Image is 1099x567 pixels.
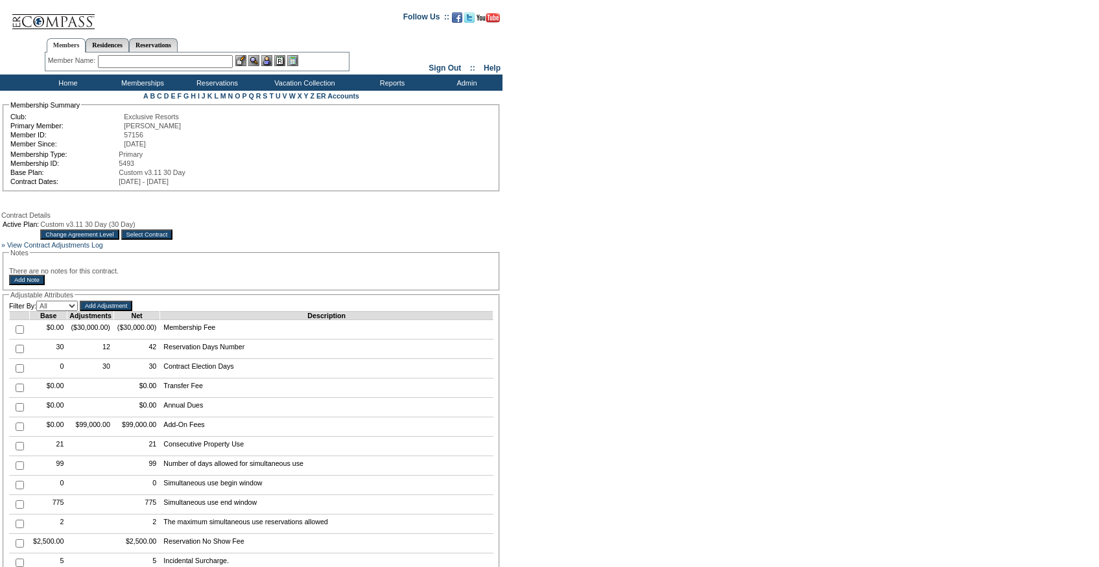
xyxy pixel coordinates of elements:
[289,92,296,100] a: W
[9,267,119,275] span: There are no notes for this contract.
[464,12,475,23] img: Follow us on Twitter
[113,378,160,398] td: $0.00
[298,92,302,100] a: X
[143,92,148,100] a: A
[113,320,160,340] td: ($30,000.00)
[30,417,67,437] td: $0.00
[40,220,135,228] span: Custom v3.11 30 Day (30 Day)
[287,55,298,66] img: b_calculator.gif
[29,75,104,91] td: Home
[276,92,281,100] a: U
[113,515,160,534] td: 2
[160,378,493,398] td: Transfer Fee
[207,92,213,100] a: K
[429,64,461,73] a: Sign Out
[178,75,253,91] td: Reservations
[30,340,67,359] td: 30
[10,140,123,148] td: Member Since:
[119,150,143,158] span: Primary
[160,515,493,534] td: The maximum simultaneous use reservations allowed
[464,16,475,24] a: Follow us on Twitter
[113,398,160,417] td: $0.00
[47,38,86,52] a: Members
[80,301,132,311] input: Add Adjustment
[30,312,67,320] td: Base
[198,92,200,100] a: I
[10,159,117,167] td: Membership ID:
[1,211,501,219] div: Contract Details
[30,476,67,495] td: 0
[67,359,113,378] td: 30
[235,92,240,100] a: O
[171,92,175,100] a: E
[9,301,78,311] td: Filter By:
[30,515,67,534] td: 2
[30,495,67,515] td: 775
[353,75,428,91] td: Reports
[248,92,254,100] a: Q
[263,92,267,100] a: S
[113,534,160,553] td: $2,500.00
[160,312,493,320] td: Description
[202,92,206,100] a: J
[113,312,160,320] td: Net
[113,476,160,495] td: 0
[30,398,67,417] td: $0.00
[177,92,182,100] a: F
[261,55,272,66] img: Impersonate
[477,13,500,23] img: Subscribe to our YouTube Channel
[124,122,181,130] span: [PERSON_NAME]
[283,92,287,100] a: V
[452,16,462,24] a: Become our fan on Facebook
[124,131,143,139] span: 57156
[113,456,160,476] td: 99
[164,92,169,100] a: D
[160,456,493,476] td: Number of days allowed for simultaneous use
[10,178,117,185] td: Contract Dates:
[269,92,274,100] a: T
[67,312,113,320] td: Adjustments
[160,320,493,340] td: Membership Fee
[10,150,117,158] td: Membership Type:
[220,92,226,100] a: M
[242,92,247,100] a: P
[160,359,493,378] td: Contract Election Days
[119,159,134,167] span: 5493
[235,55,246,66] img: b_edit.gif
[119,168,185,176] span: Custom v3.11 30 Day
[160,495,493,515] td: Simultaneous use end window
[403,11,449,27] td: Follow Us ::
[67,417,113,437] td: $99,000.00
[484,64,501,73] a: Help
[30,359,67,378] td: 0
[113,495,160,515] td: 775
[124,140,146,148] span: [DATE]
[104,75,178,91] td: Memberships
[256,92,261,100] a: R
[10,168,117,176] td: Base Plan:
[9,249,30,257] legend: Notes
[113,417,160,437] td: $99,000.00
[113,359,160,378] td: 30
[10,122,123,130] td: Primary Member:
[129,38,178,52] a: Reservations
[10,131,123,139] td: Member ID:
[113,340,160,359] td: 42
[316,92,359,100] a: ER Accounts
[160,340,493,359] td: Reservation Days Number
[452,12,462,23] img: Become our fan on Facebook
[150,92,155,100] a: B
[304,92,309,100] a: Y
[470,64,475,73] span: ::
[124,113,179,121] span: Exclusive Resorts
[274,55,285,66] img: Reservations
[160,476,493,495] td: Simultaneous use begin window
[214,92,218,100] a: L
[160,534,493,553] td: Reservation No Show Fee
[253,75,353,91] td: Vacation Collection
[86,38,129,52] a: Residences
[30,378,67,398] td: $0.00
[30,456,67,476] td: 99
[9,275,45,285] input: Add Note
[310,92,314,100] a: Z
